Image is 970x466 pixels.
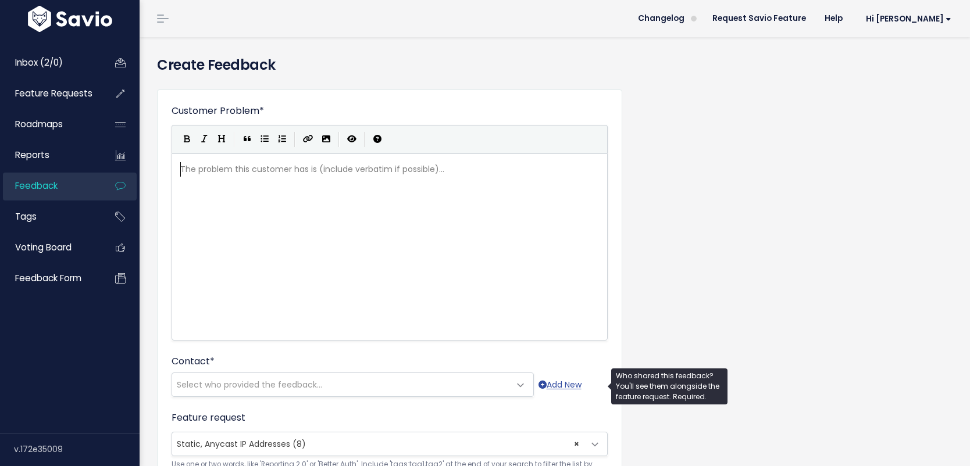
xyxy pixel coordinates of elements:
span: Feedback form [15,272,81,284]
button: Toggle Preview [343,131,361,148]
span: Changelog [638,15,684,23]
label: Feature request [172,411,245,425]
span: Feedback [15,180,58,192]
div: Who shared this feedback? You'll see them alongside the feature request. Required. [611,368,728,404]
label: Customer Problem [172,104,264,118]
span: × [574,432,579,456]
i: | [364,132,365,146]
button: Create Link [299,131,318,148]
a: Inbox (2/0) [3,49,97,76]
a: Feedback [3,173,97,199]
span: Tags [15,210,37,223]
label: Contact [172,354,215,368]
span: Inbox (2/0) [15,56,63,69]
span: Voting Board [15,241,72,253]
span: Reports [15,149,49,161]
span: Static, Anycast IP Addresses (8) [172,432,608,456]
button: Markdown Guide [369,131,386,148]
span: Select who provided the feedback... [177,379,322,390]
span: Feature Requests [15,87,92,99]
i: | [338,132,340,146]
span: Static, Anycast IP Addresses (8) [177,438,306,450]
i: | [234,132,235,146]
i: | [294,132,295,146]
a: Roadmaps [3,111,97,138]
span: Static, Anycast IP Addresses (8) [172,432,584,456]
a: Feature Requests [3,80,97,107]
a: Help [815,10,852,27]
img: logo-white.9d6f32f41409.svg [25,6,115,32]
a: Hi [PERSON_NAME] [852,10,961,28]
a: Tags [3,203,97,230]
a: Feedback form [3,265,97,292]
button: Italic [195,131,213,148]
span: Hi [PERSON_NAME] [866,15,951,23]
a: Reports [3,142,97,169]
button: Import an image [318,131,335,148]
span: Roadmaps [15,118,63,130]
button: Generic List [256,131,273,148]
a: Request Savio Feature [703,10,815,27]
h4: Create Feedback [157,55,953,76]
button: Numbered List [273,131,291,148]
a: Voting Board [3,234,97,261]
div: v.172e35009 [14,434,140,464]
button: Heading [213,131,230,148]
button: Quote [238,131,256,148]
button: Bold [178,131,195,148]
a: Add New [539,378,582,392]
